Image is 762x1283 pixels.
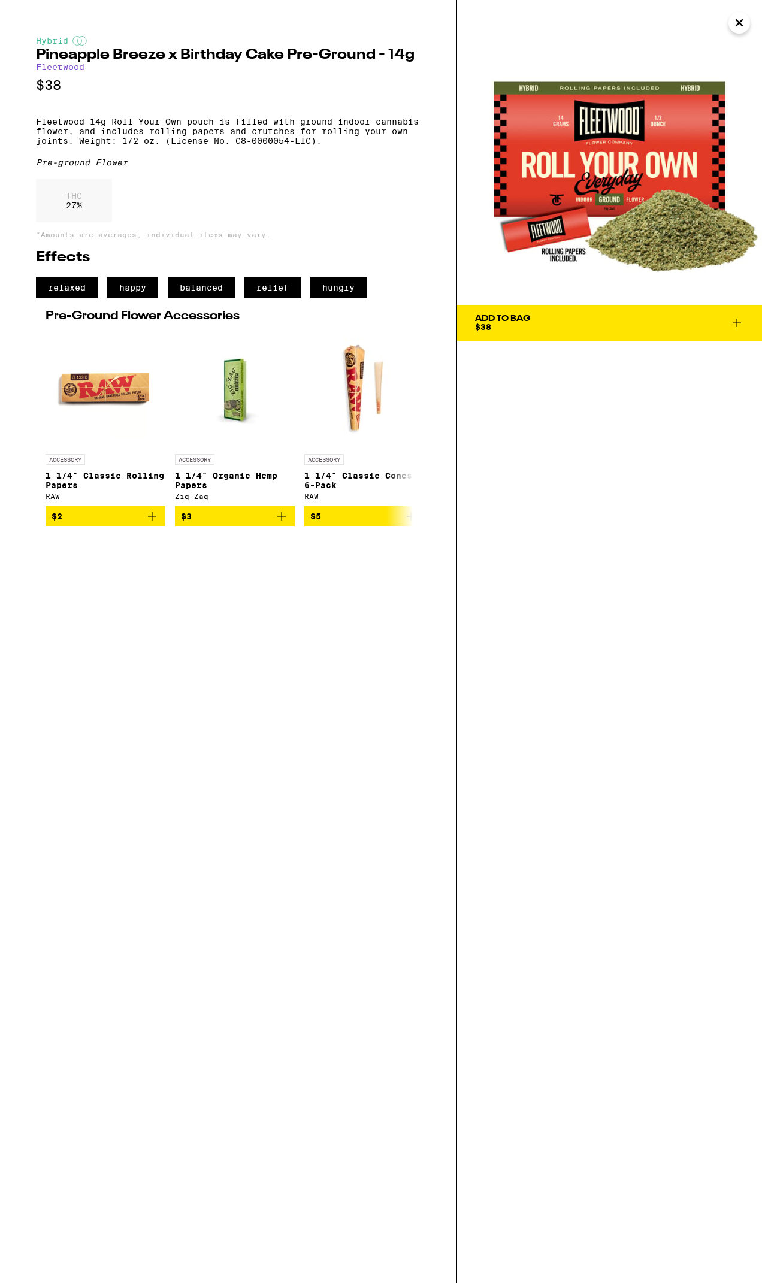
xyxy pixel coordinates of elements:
[475,322,491,332] span: $38
[175,328,295,506] a: Open page for 1 1/4" Organic Hemp Papers from Zig-Zag
[66,191,82,201] p: THC
[52,512,62,521] span: $2
[46,310,410,322] h2: Pre-Ground Flower Accessories
[304,506,424,526] button: Add to bag
[36,36,420,46] div: Hybrid
[304,492,424,500] div: RAW
[46,506,165,526] button: Add to bag
[72,36,87,46] img: hybridColor.svg
[46,471,165,490] p: 1 1/4" Classic Rolling Papers
[46,328,165,506] a: Open page for 1 1/4" Classic Rolling Papers from RAW
[36,277,98,298] span: relaxed
[304,328,424,506] a: Open page for 1 1/4" Classic Cones 6-Pack from RAW
[475,314,530,323] div: Add To Bag
[304,454,344,465] p: ACCESSORY
[175,454,214,465] p: ACCESSORY
[36,48,420,62] h2: Pineapple Breeze x Birthday Cake Pre-Ground - 14g
[46,328,165,448] img: RAW - 1 1/4" Classic Rolling Papers
[175,506,295,526] button: Add to bag
[457,305,762,341] button: Add To Bag$38
[304,328,424,448] img: RAW - 1 1/4" Classic Cones 6-Pack
[46,454,85,465] p: ACCESSORY
[175,492,295,500] div: Zig-Zag
[728,12,750,34] button: Close
[310,512,321,521] span: $5
[175,471,295,490] p: 1 1/4" Organic Hemp Papers
[310,277,367,298] span: hungry
[36,158,420,167] div: Pre-ground Flower
[36,62,84,72] a: Fleetwood
[7,8,86,18] span: Hi. Need any help?
[36,179,112,222] div: 27 %
[244,277,301,298] span: relief
[36,250,420,265] h2: Effects
[175,328,295,448] img: Zig-Zag - 1 1/4" Organic Hemp Papers
[36,117,420,146] p: Fleetwood 14g Roll Your Own pouch is filled with ground indoor cannabis flower, and includes roll...
[181,512,192,521] span: $3
[36,78,420,93] p: $38
[304,471,424,490] p: 1 1/4" Classic Cones 6-Pack
[46,492,165,500] div: RAW
[168,277,235,298] span: balanced
[107,277,158,298] span: happy
[36,231,420,238] p: *Amounts are averages, individual items may vary.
